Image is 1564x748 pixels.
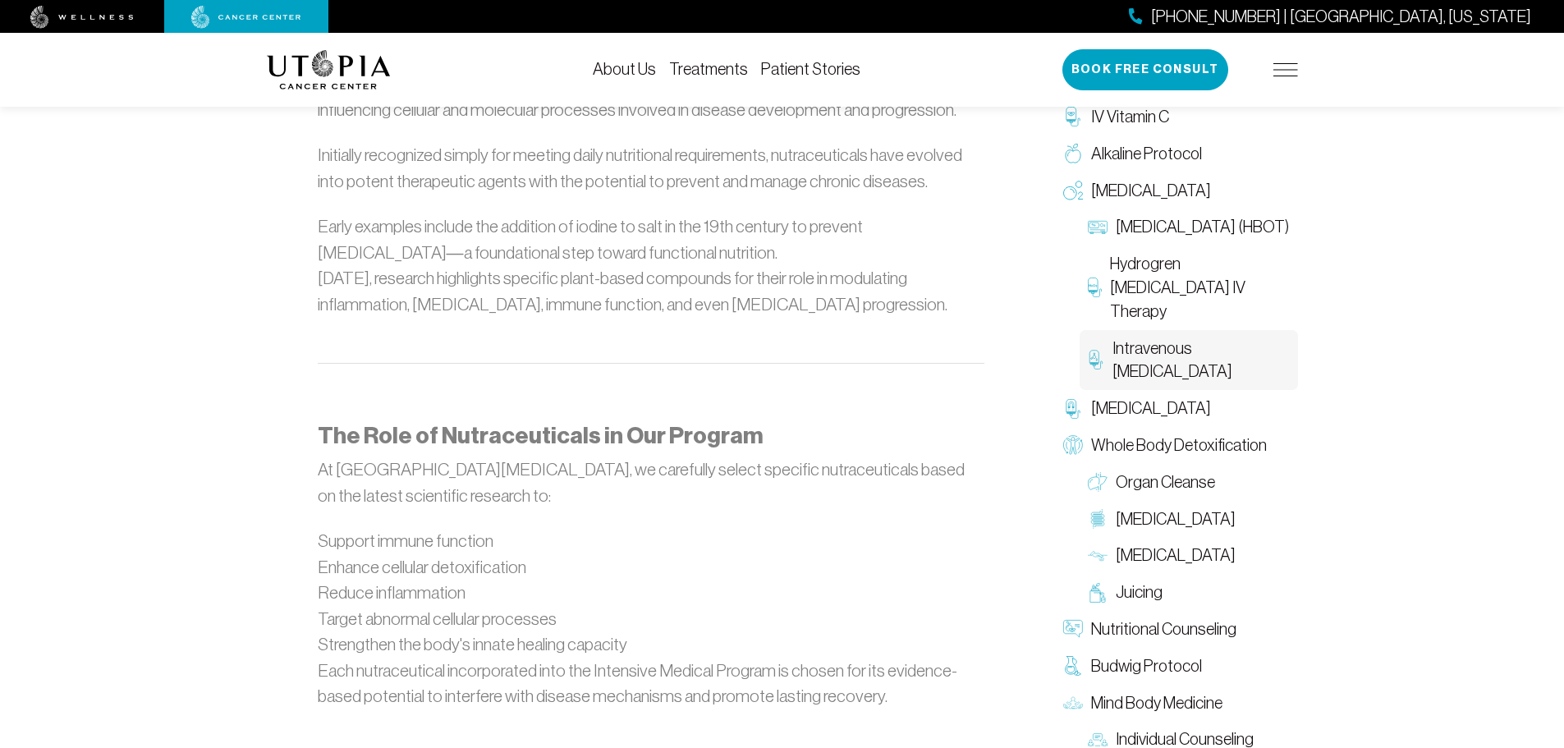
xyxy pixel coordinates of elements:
[1080,330,1298,391] a: Intravenous [MEDICAL_DATA]
[1055,135,1298,172] a: Alkaline Protocol
[1088,583,1108,603] img: Juicing
[1116,215,1289,239] span: [MEDICAL_DATA] (HBOT)
[1055,390,1298,427] a: [MEDICAL_DATA]
[1055,172,1298,209] a: [MEDICAL_DATA]
[318,213,984,265] li: Early examples include the addition of iodine to salt in the 19th century to prevent [MEDICAL_DAT...
[1063,619,1083,639] img: Nutritional Counseling
[1063,181,1083,200] img: Oxygen Therapy
[1080,246,1298,329] a: Hydrogren [MEDICAL_DATA] IV Therapy
[1091,142,1202,166] span: Alkaline Protocol
[191,6,301,29] img: cancer center
[1091,434,1267,457] span: Whole Body Detoxification
[1088,350,1105,369] img: Intravenous Ozone Therapy
[593,60,656,78] a: About Us
[1055,99,1298,135] a: IV Vitamin C
[1088,546,1108,566] img: Lymphatic Massage
[1055,427,1298,464] a: Whole Body Detoxification
[1062,49,1228,90] button: Book Free Consult
[1116,507,1236,531] span: [MEDICAL_DATA]
[1088,509,1108,529] img: Colon Therapy
[1088,472,1108,492] img: Organ Cleanse
[1091,105,1169,129] span: IV Vitamin C
[1116,581,1163,604] span: Juicing
[30,6,134,29] img: wellness
[1080,537,1298,574] a: [MEDICAL_DATA]
[1088,218,1108,237] img: Hyperbaric Oxygen Therapy (HBOT)
[1091,397,1211,420] span: [MEDICAL_DATA]
[318,631,984,658] li: Strengthen the body's innate healing capacity
[1080,501,1298,538] a: [MEDICAL_DATA]
[1112,337,1289,384] span: Intravenous [MEDICAL_DATA]
[267,50,391,89] img: logo
[318,528,984,554] li: Support immune function
[1110,252,1290,323] span: Hydrogren [MEDICAL_DATA] IV Therapy
[1273,63,1298,76] img: icon-hamburger
[1080,464,1298,501] a: Organ Cleanse
[318,658,984,709] p: Each nutraceutical incorporated into the Intensive Medical Program is chosen for its evidence-bas...
[1080,574,1298,611] a: Juicing
[318,580,984,606] li: Reduce inflammation
[1088,278,1102,297] img: Hydrogren Peroxide IV Therapy
[318,422,764,449] strong: The Role of Nutraceuticals in Our Program
[1063,107,1083,126] img: IV Vitamin C
[318,265,984,317] li: [DATE], research highlights specific plant-based compounds for their role in modulating inflammat...
[1091,654,1202,678] span: Budwig Protocol
[1063,435,1083,455] img: Whole Body Detoxification
[1055,611,1298,648] a: Nutritional Counseling
[1055,685,1298,722] a: Mind Body Medicine
[1129,5,1531,29] a: [PHONE_NUMBER] | [GEOGRAPHIC_DATA], [US_STATE]
[318,554,984,581] li: Enhance cellular detoxification
[1063,144,1083,163] img: Alkaline Protocol
[318,606,984,632] li: Target abnormal cellular processes
[1063,693,1083,713] img: Mind Body Medicine
[318,142,984,194] p: Initially recognized simply for meeting daily nutritional requirements, nutraceuticals have evolv...
[1116,470,1215,494] span: Organ Cleanse
[1116,544,1236,567] span: [MEDICAL_DATA]
[1091,691,1222,715] span: Mind Body Medicine
[1063,656,1083,676] img: Budwig Protocol
[1080,209,1298,246] a: [MEDICAL_DATA] (HBOT)
[1091,179,1211,203] span: [MEDICAL_DATA]
[1091,617,1236,641] span: Nutritional Counseling
[318,457,984,508] p: At [GEOGRAPHIC_DATA][MEDICAL_DATA], we carefully select specific nutraceuticals based on the late...
[1055,648,1298,685] a: Budwig Protocol
[1063,399,1083,419] img: Chelation Therapy
[1151,5,1531,29] span: [PHONE_NUMBER] | [GEOGRAPHIC_DATA], [US_STATE]
[669,60,748,78] a: Treatments
[761,60,860,78] a: Patient Stories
